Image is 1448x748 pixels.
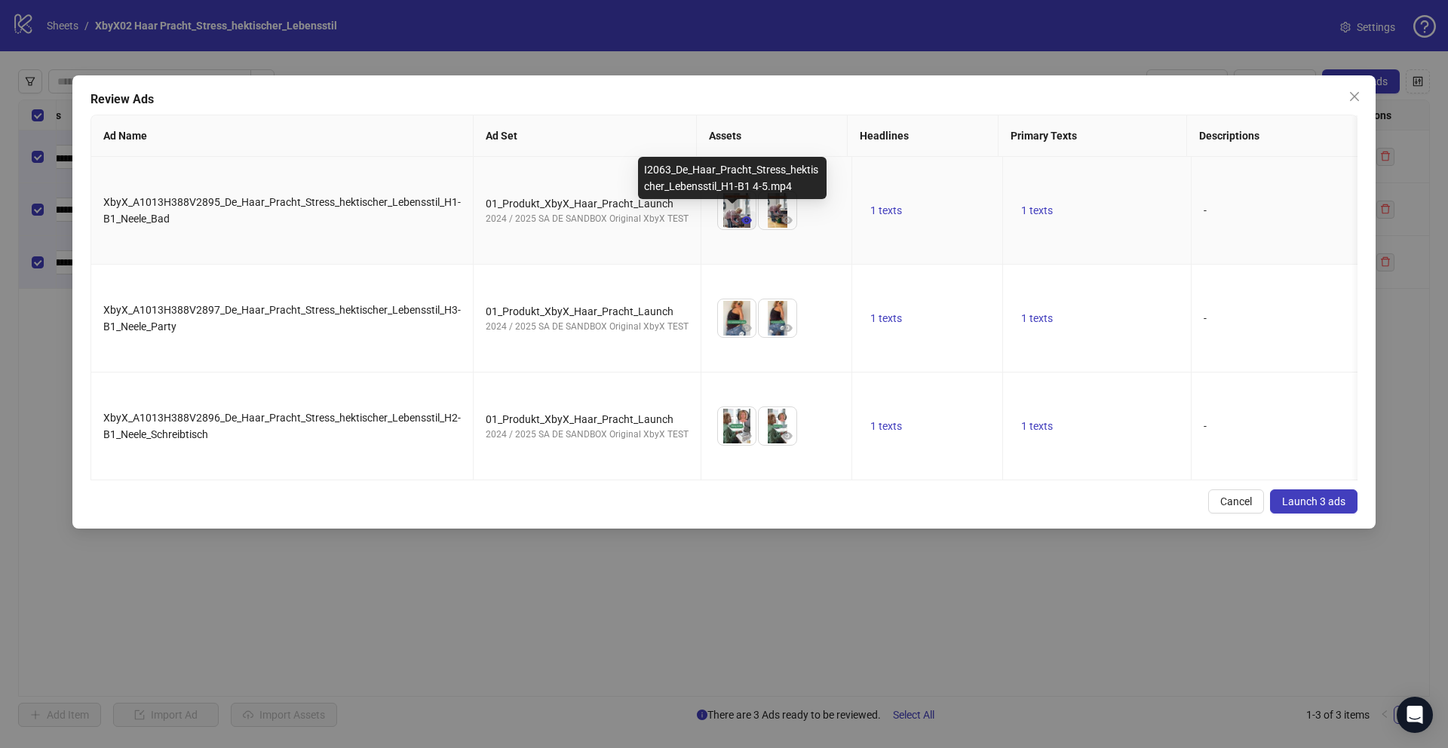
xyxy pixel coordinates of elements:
span: 1 texts [870,204,902,216]
button: 1 texts [1015,417,1059,435]
span: - [1204,204,1207,216]
span: 1 texts [870,312,902,324]
button: 1 texts [864,417,908,435]
img: Asset 1 [718,407,756,445]
span: 1 texts [1021,312,1053,324]
span: eye [782,215,793,225]
span: eye [782,323,793,333]
button: Preview [778,319,796,337]
span: - [1204,420,1207,432]
th: Ad Name [91,115,474,157]
span: 1 texts [870,420,902,432]
button: Preview [778,427,796,445]
button: Preview [738,427,756,445]
img: Asset 2 [759,407,796,445]
button: Launch 3 ads [1270,489,1357,513]
span: XbyX_A1013H388V2897_De_Haar_Pracht_Stress_hektischer_Lebensstil_H3-B1_Neele_Party [103,304,461,333]
span: eye [741,215,752,225]
div: 2024 / 2025 SA DE SANDBOX Original XbyX TEST [486,428,689,442]
button: Cancel [1208,489,1264,513]
button: Preview [778,211,796,229]
img: Asset 2 [759,299,796,337]
button: 1 texts [1015,201,1059,219]
span: eye [741,431,752,441]
th: Primary Texts [999,115,1187,157]
div: 2024 / 2025 SA DE SANDBOX Original XbyX TEST [486,212,689,226]
span: XbyX_A1013H388V2895_De_Haar_Pracht_Stress_hektischer_Lebensstil_H1-B1_Neele_Bad [103,196,461,225]
th: Headlines [848,115,999,157]
span: Cancel [1220,495,1252,507]
div: I2063_De_Haar_Pracht_Stress_hektischer_Lebensstil_H1-B1 4-5.mp4 [638,157,827,199]
th: Descriptions [1187,115,1376,157]
span: Launch 3 ads [1282,495,1345,507]
button: Close [1342,84,1367,109]
span: - [1204,312,1207,324]
span: eye [741,323,752,333]
span: close [1348,90,1361,103]
div: 01_Produkt_XbyX_Haar_Pracht_Launch [486,195,689,212]
div: 01_Produkt_XbyX_Haar_Pracht_Launch [486,303,689,320]
button: 1 texts [1015,309,1059,327]
span: XbyX_A1013H388V2896_De_Haar_Pracht_Stress_hektischer_Lebensstil_H2-B1_Neele_Schreibtisch [103,412,461,440]
span: 1 texts [1021,204,1053,216]
div: Review Ads [90,90,1357,109]
button: 1 texts [864,201,908,219]
div: Open Intercom Messenger [1397,697,1433,733]
div: 01_Produkt_XbyX_Haar_Pracht_Launch [486,411,689,428]
button: 1 texts [864,309,908,327]
span: eye [782,431,793,441]
button: Preview [738,319,756,337]
th: Assets [697,115,848,157]
img: Asset 2 [759,192,796,229]
img: Asset 1 [718,299,756,337]
th: Ad Set [474,115,697,157]
span: 1 texts [1021,420,1053,432]
button: Preview [738,211,756,229]
div: 2024 / 2025 SA DE SANDBOX Original XbyX TEST [486,320,689,334]
img: Asset 1 [718,192,756,229]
